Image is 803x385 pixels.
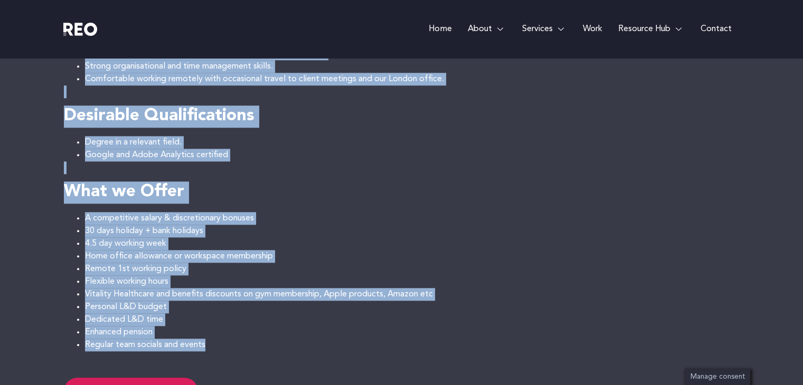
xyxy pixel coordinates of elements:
[64,184,184,200] strong: What we Offer
[85,263,740,275] li: Remote 1st working policy
[85,288,740,301] li: Vitality Healthcare and benefits discounts on gym membership, Apple products, Amazon etc
[85,301,740,313] li: Personal L&D budget
[85,60,740,73] li: Strong organisational and time management skills.
[85,237,740,250] li: 4.5 day working week
[85,339,740,351] li: Regular team socials and events
[64,108,254,124] strong: Desirable Qualifications
[85,313,740,326] li: Dedicated L&D time
[85,250,740,263] li: Home office allowance or workspace membership
[85,326,740,339] li: Enhanced pension
[85,212,740,225] li: A competitive salary & discretionary bonuses
[85,149,740,161] li: Google and Adobe Analytics certified
[85,136,740,149] li: Degree in a relevant field.
[85,73,740,85] li: Comfortable working remotely with occasional travel to client meetings and our London office.
[85,225,740,237] li: 30 days holiday + bank holidays
[85,275,740,288] li: Flexible working hours
[691,373,745,380] span: Manage consent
